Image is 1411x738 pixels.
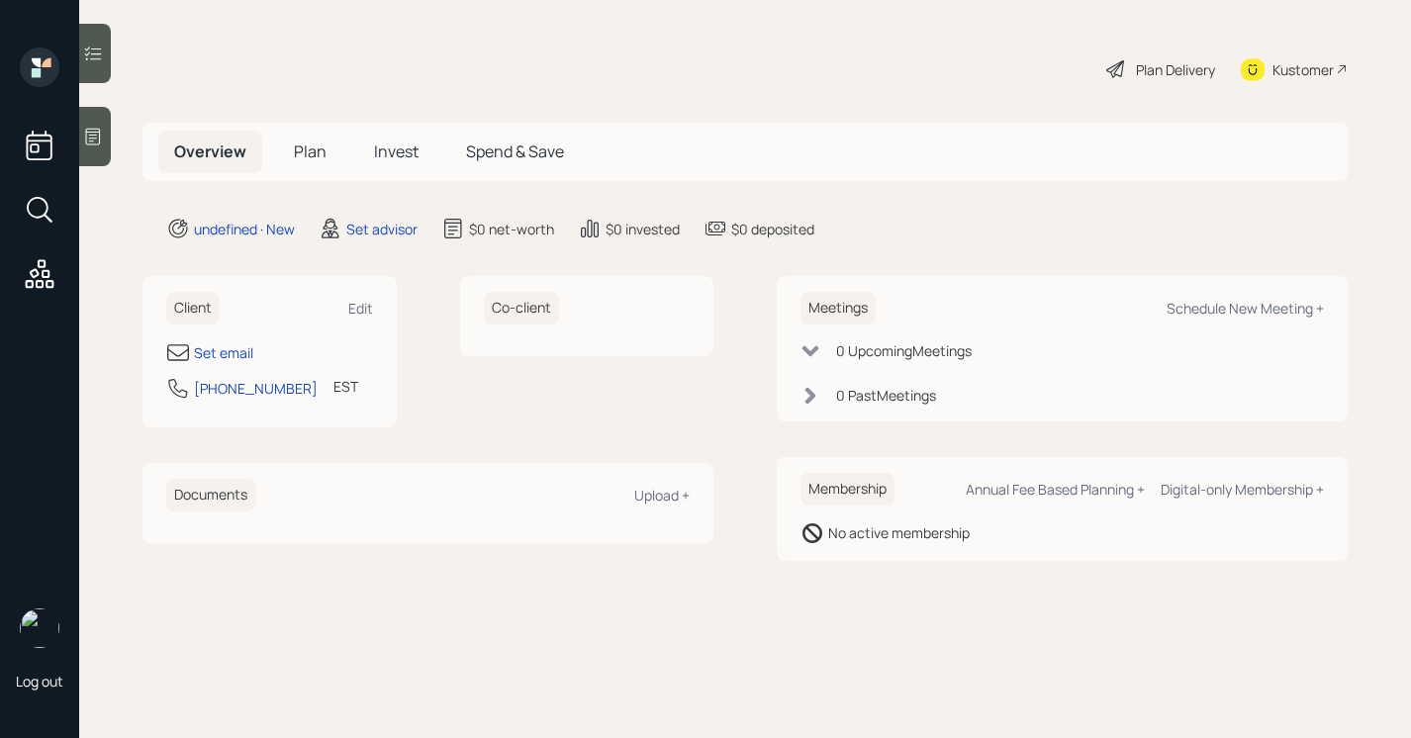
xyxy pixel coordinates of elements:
div: $0 invested [606,219,680,239]
div: Plan Delivery [1136,59,1215,80]
div: 0 Past Meeting s [836,385,936,406]
span: Invest [374,140,419,162]
h6: Client [166,292,220,324]
img: retirable_logo.png [20,608,59,648]
div: Digital-only Membership + [1161,480,1324,499]
div: Set email [194,342,253,363]
div: [PHONE_NUMBER] [194,378,318,399]
div: Set advisor [346,219,418,239]
div: $0 net-worth [469,219,554,239]
h6: Membership [800,473,894,506]
div: EST [333,376,358,397]
span: Overview [174,140,246,162]
div: Log out [16,672,63,691]
span: Plan [294,140,327,162]
h6: Co-client [484,292,559,324]
div: Annual Fee Based Planning + [966,480,1145,499]
h6: Documents [166,479,255,511]
div: No active membership [828,522,970,543]
span: Spend & Save [466,140,564,162]
div: 0 Upcoming Meeting s [836,340,972,361]
h6: Meetings [800,292,876,324]
div: Edit [348,299,373,318]
div: Kustomer [1272,59,1334,80]
div: Schedule New Meeting + [1167,299,1324,318]
div: $0 deposited [731,219,814,239]
div: undefined · New [194,219,295,239]
div: Upload + [634,486,690,505]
